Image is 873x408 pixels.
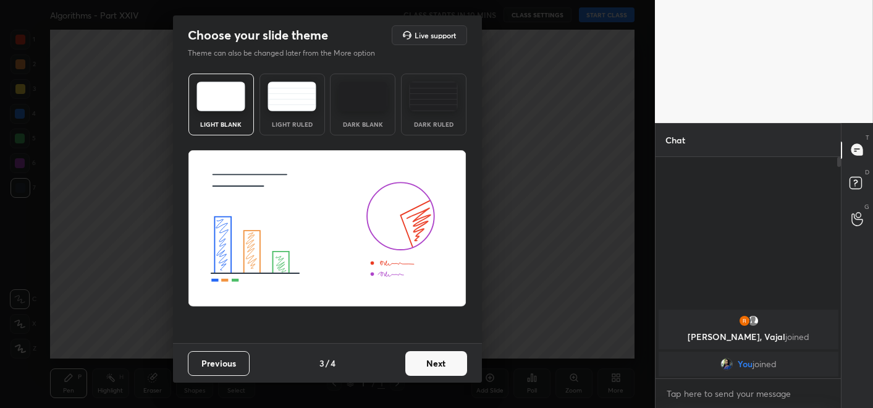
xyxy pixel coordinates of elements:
div: grid [656,307,841,379]
span: You [738,359,753,369]
img: lightTheme.e5ed3b09.svg [196,82,245,111]
div: Dark Blank [338,121,387,127]
p: G [864,202,869,211]
div: Light Blank [196,121,246,127]
img: lightRuledTheme.5fabf969.svg [268,82,316,111]
span: joined [785,331,809,342]
p: T [866,133,869,142]
button: Previous [188,351,250,376]
button: Next [405,351,467,376]
p: Chat [656,124,695,156]
span: joined [753,359,777,369]
h4: 4 [331,357,335,370]
p: Theme can also be changed later from the More option [188,48,388,59]
img: darkTheme.f0cc69e5.svg [339,82,387,111]
img: 2df3009d21e84e26ae734e6974cd9b19.60029220_3 [738,315,750,327]
img: lightThemeBanner.fbc32fad.svg [188,150,466,307]
img: default.png [746,315,759,327]
img: 687005c0829143fea9909265324df1f4.png [720,358,733,370]
p: [PERSON_NAME], Vajal [666,332,831,342]
h4: / [326,357,329,370]
img: darkRuledTheme.de295e13.svg [409,82,458,111]
p: D [865,168,869,177]
h5: Live support [415,32,456,39]
div: Light Ruled [268,121,317,127]
h4: 3 [319,357,324,370]
div: Dark Ruled [409,121,458,127]
h2: Choose your slide theme [188,27,328,43]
